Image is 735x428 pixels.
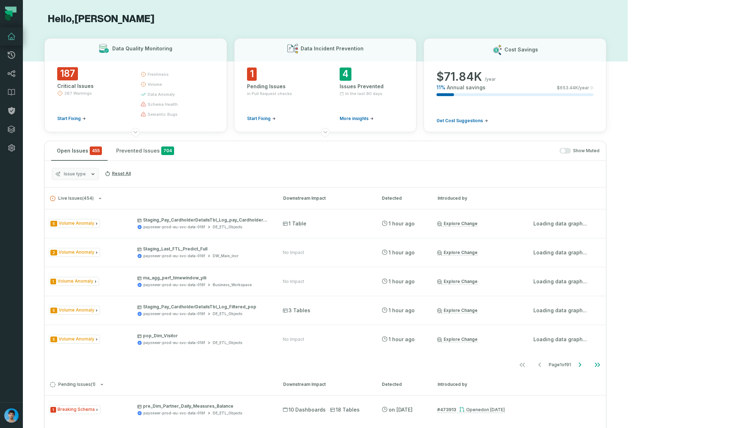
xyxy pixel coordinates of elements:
div: payoneer-prod-eu-svc-data-016f [143,311,205,317]
span: semantic bugs [148,111,178,117]
span: schema health [148,101,178,107]
div: Critical Issues [57,83,128,90]
a: Explore Change [437,308,478,313]
button: Go to first page [514,358,531,372]
div: DE_ETL_Objects [213,224,242,230]
ul: Page 1 of 91 [514,358,606,372]
span: critical issues and errors combined [90,146,102,155]
span: Severity [50,337,57,342]
a: More insights [340,116,374,121]
div: Introduced by [438,195,502,201]
span: Start Fixing [247,116,271,121]
span: 10 Dashboards [283,406,326,413]
h3: Data Incident Prevention [301,45,364,52]
span: 11 % [436,84,445,91]
a: Explore Change [437,250,478,255]
div: Downstream Impact [283,195,369,201]
button: Go to last page [589,358,606,372]
span: Issue type [64,171,86,177]
span: Live Issues ( 454 ) [50,196,94,201]
span: Get Cost Suggestions [436,118,483,124]
span: Issue Type [49,277,99,286]
p: Staging_Pay_CardholderDetailsTbl_Log_pay_CardholderDetailsTbl_History_Raw_Data_Current_State [137,217,270,223]
span: In the last 90 days [345,91,383,96]
div: Live Issues(454) [45,209,606,373]
span: 3 Tables [283,307,310,314]
p: Staging_Last_FTL_Predict_Full [137,246,270,252]
div: Detected [382,381,425,388]
span: More insights [340,116,369,121]
div: payoneer-prod-eu-svc-data-016f [143,253,205,259]
span: Pending Issues ( 1 ) [50,382,95,387]
button: Live Issues(454) [50,196,270,201]
span: volume [148,81,162,87]
h3: Data Quality Monitoring [112,45,172,52]
div: payoneer-prod-eu-svc-data-016f [143,224,205,230]
span: 1 Table [283,220,306,227]
relative-time: Oct 12, 2025, 10:11 AM GMT+3 [389,220,415,227]
div: Introduced by [438,381,502,388]
p: Loading data graph... [533,220,587,227]
span: Issue Type [49,248,100,257]
div: DE_ETL_Objects [213,410,242,416]
span: in Pull Request checks [247,91,292,96]
relative-time: Oct 12, 2025, 10:11 AM GMT+3 [389,336,415,342]
span: Severity [50,308,57,313]
div: payoneer-prod-eu-svc-data-016f [143,282,205,288]
span: Issue Type [49,405,100,414]
span: /year [485,76,496,82]
a: Explore Change [437,221,478,227]
a: Explore Change [437,279,478,284]
a: Start Fixing [247,116,276,121]
span: 4 [340,68,351,81]
img: avatar of Omri Ildis [4,408,19,423]
div: payoneer-prod-eu-svc-data-016f [143,410,205,416]
a: Explore Change [437,337,478,342]
relative-time: Oct 12, 2025, 10:11 AM GMT+3 [389,307,415,313]
button: Issue type [52,168,99,180]
span: $ 71.84K [436,70,482,84]
a: Start Fixing [57,116,86,121]
span: Issue Type [49,306,100,315]
div: No Impact [283,337,304,342]
relative-time: Aug 24, 2025, 4:33 PM GMT+3 [484,407,505,412]
span: Issue Type [49,219,100,228]
button: Prevented Issues [110,141,180,160]
p: Staging_Pay_CardholderDetailsTbl_Log_Filtered_pop [137,304,270,310]
span: 187 [57,67,78,80]
span: $ 653.44K /year [557,85,589,91]
div: Issues Prevented [340,83,404,90]
span: 1 [247,68,257,81]
button: Data Incident Prevention1Pending Issuesin Pull Request checksStart Fixing4Issues PreventedIn the ... [234,38,417,132]
div: Business_Workspace [213,282,252,288]
div: Downstream Impact [283,381,369,388]
h1: Hello, [PERSON_NAME] [44,13,606,25]
div: Show Muted [183,148,600,154]
span: 267 Warnings [64,90,92,96]
div: No Impact [283,250,304,255]
p: Loading data graph... [533,249,587,256]
span: 704 [161,146,174,155]
span: Annual savings [447,84,485,91]
button: Go to next page [571,358,588,372]
div: Detected [382,195,425,201]
h3: Cost Savings [504,46,538,53]
div: Pending Issues [247,83,311,90]
span: Severity [50,407,56,413]
button: Pending Issues(1) [50,382,270,387]
p: Loading data graph... [533,278,587,285]
p: pre_Dim_Partner_Daily_Measures_Balance [137,403,270,409]
button: Reset All [102,168,134,179]
div: DW_Main_Incr [213,253,238,259]
span: Severity [50,250,57,255]
span: Severity [50,221,57,227]
span: Start Fixing [57,116,81,121]
relative-time: Oct 12, 2025, 10:11 AM GMT+3 [389,278,415,284]
div: DE_ETL_Objects [213,311,242,317]
relative-time: Aug 24, 2025, 4:33 PM GMT+3 [389,407,413,413]
p: Loading data graph... [533,336,587,343]
a: Get Cost Suggestions [436,118,488,124]
div: payoneer-prod-eu-svc-data-016f [143,340,205,345]
button: Cost Savings$71.84K/year11%Annual savings$653.44K/yearGet Cost Suggestions [424,38,606,132]
p: ma_agg_perf_timewindow_yili [137,275,270,281]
